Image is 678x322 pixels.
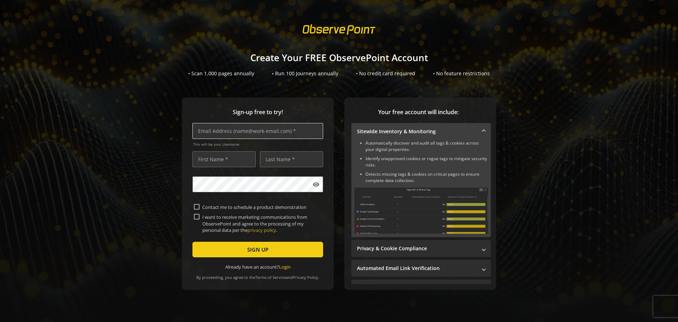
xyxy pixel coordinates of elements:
[356,70,415,77] div: • No credit card required
[248,227,276,233] a: privacy policy
[192,242,323,257] button: SIGN UP
[357,265,477,272] mat-panel-title: Automated Email Link Verification
[192,270,323,280] div: By proceeding, you agree to the and .
[357,128,477,135] mat-panel-title: Sitewide Inventory & Monitoring
[200,204,322,210] label: Contact me to schedule a product demonstration
[351,108,486,116] span: Your free account will include:
[260,151,323,167] input: Last Name *
[192,151,256,167] input: First Name *
[313,181,320,188] mat-icon: visibility
[365,156,488,168] li: Identify unapproved cookies or rogue tags to mitigate security risks.
[279,264,291,270] a: Login
[193,142,323,147] span: This will be your Username
[351,240,491,257] mat-expansion-panel-header: Privacy & Cookie Compliance
[188,70,254,77] div: • Scan 1,000 pages annually
[293,275,318,280] a: Privacy Policy
[255,275,286,280] a: Terms of Service
[192,108,323,116] span: Sign-up free to try!
[351,123,491,140] mat-expansion-panel-header: Sitewide Inventory & Monitoring
[351,140,491,237] div: Sitewide Inventory & Monitoring
[351,260,491,277] mat-expansion-panel-header: Automated Email Link Verification
[365,140,488,153] li: Automatically discover and audit all tags & cookies across your digital properties.
[351,280,491,297] mat-expansion-panel-header: Performance Monitoring with Web Vitals
[365,171,488,184] li: Detects missing tags & cookies on critical pages to ensure complete data collection.
[247,243,268,256] span: SIGN UP
[200,214,322,233] label: I want to receive marketing communications from ObservePoint and agree to the processing of my pe...
[433,70,490,77] div: • No feature restrictions
[354,187,488,234] img: Sitewide Inventory & Monitoring
[192,123,323,139] input: Email Address (name@work-email.com) *
[357,245,477,252] mat-panel-title: Privacy & Cookie Compliance
[272,70,338,77] div: • Run 100 Journeys annually
[192,264,323,270] div: Already have an account?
